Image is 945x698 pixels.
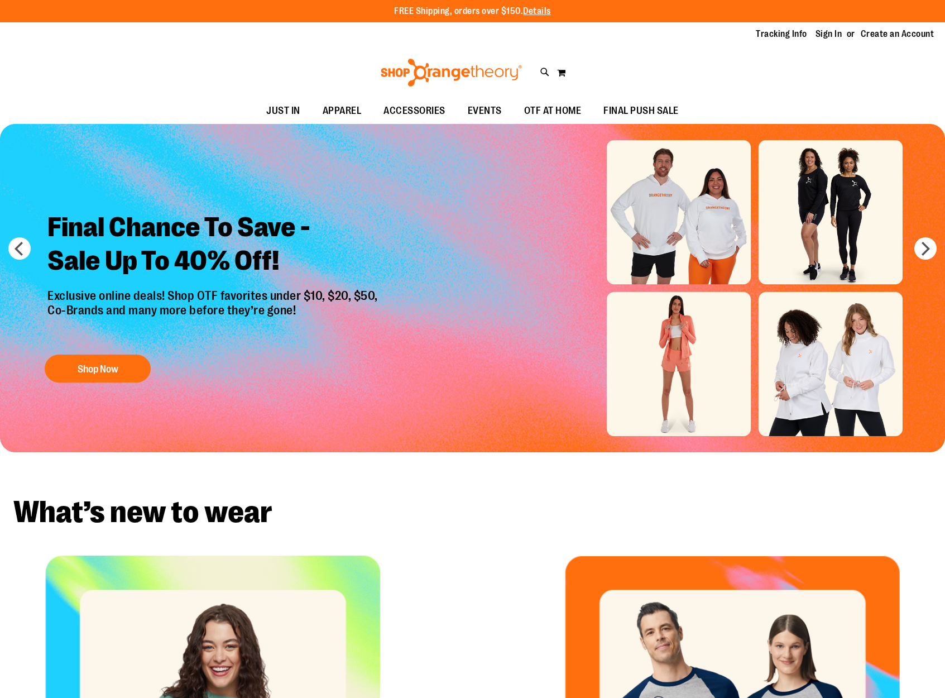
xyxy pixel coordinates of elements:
a: Details [523,6,551,16]
a: OTF AT HOME [513,98,593,124]
span: FINAL PUSH SALE [603,98,679,123]
a: ACCESSORIES [372,98,457,124]
a: Create an Account [861,28,934,40]
span: ACCESSORIES [383,98,445,123]
a: EVENTS [457,98,513,124]
button: next [914,237,937,260]
h2: Final Chance To Save - Sale Up To 40% Off! [39,202,389,289]
span: JUST IN [266,98,300,123]
p: Exclusive online deals! Shop OTF favorites under $10, $20, $50, Co-Brands and many more before th... [39,289,389,343]
h2: What’s new to wear [13,497,932,528]
span: APPAREL [323,98,362,123]
a: Sign In [816,28,842,40]
button: prev [8,237,31,260]
a: JUST IN [255,98,311,124]
a: APPAREL [311,98,373,124]
a: Tracking Info [756,28,807,40]
button: Shop Now [45,355,151,383]
p: FREE Shipping, orders over $150. [394,5,551,18]
a: FINAL PUSH SALE [592,98,690,124]
span: OTF AT HOME [524,98,582,123]
a: Final Chance To Save -Sale Up To 40% Off! Exclusive online deals! Shop OTF favorites under $10, $... [39,202,389,388]
span: EVENTS [468,98,502,123]
img: Shop Orangetheory [379,59,524,87]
